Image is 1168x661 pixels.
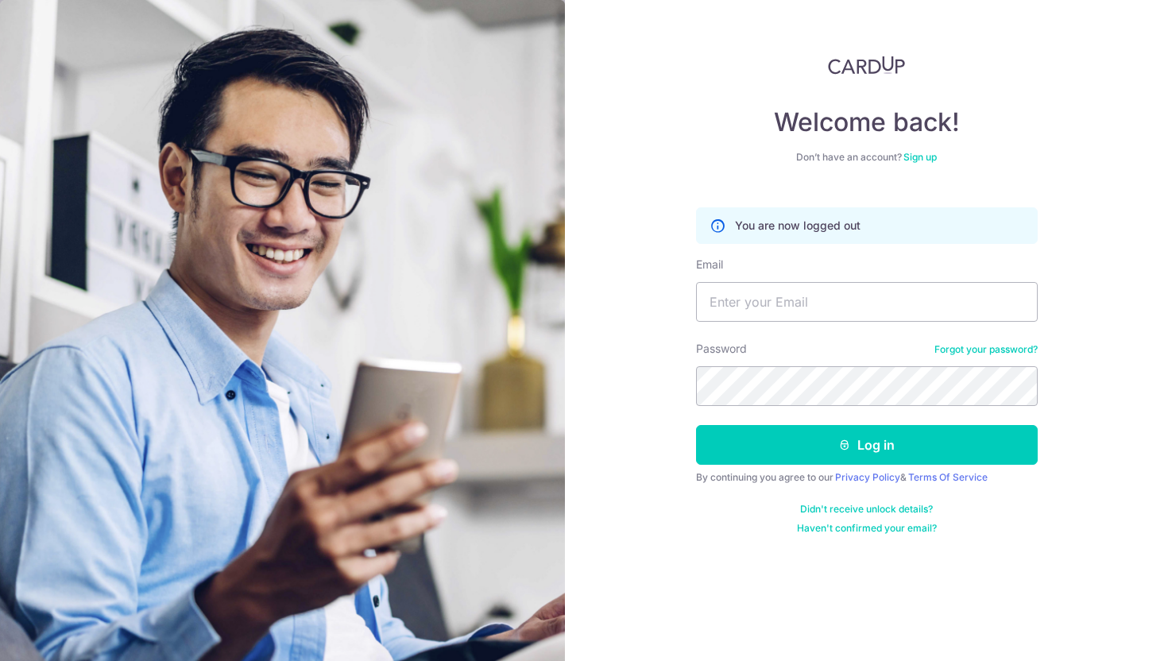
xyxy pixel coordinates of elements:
button: Log in [696,425,1038,465]
a: Haven't confirmed your email? [797,522,937,535]
div: Don’t have an account? [696,151,1038,164]
a: Forgot your password? [934,343,1038,356]
div: By continuing you agree to our & [696,471,1038,484]
a: Privacy Policy [835,471,900,483]
h4: Welcome back! [696,106,1038,138]
input: Enter your Email [696,282,1038,322]
a: Terms Of Service [908,471,988,483]
img: CardUp Logo [828,56,906,75]
p: You are now logged out [735,218,861,234]
label: Email [696,257,723,273]
label: Password [696,341,747,357]
a: Sign up [903,151,937,163]
a: Didn't receive unlock details? [800,503,933,516]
